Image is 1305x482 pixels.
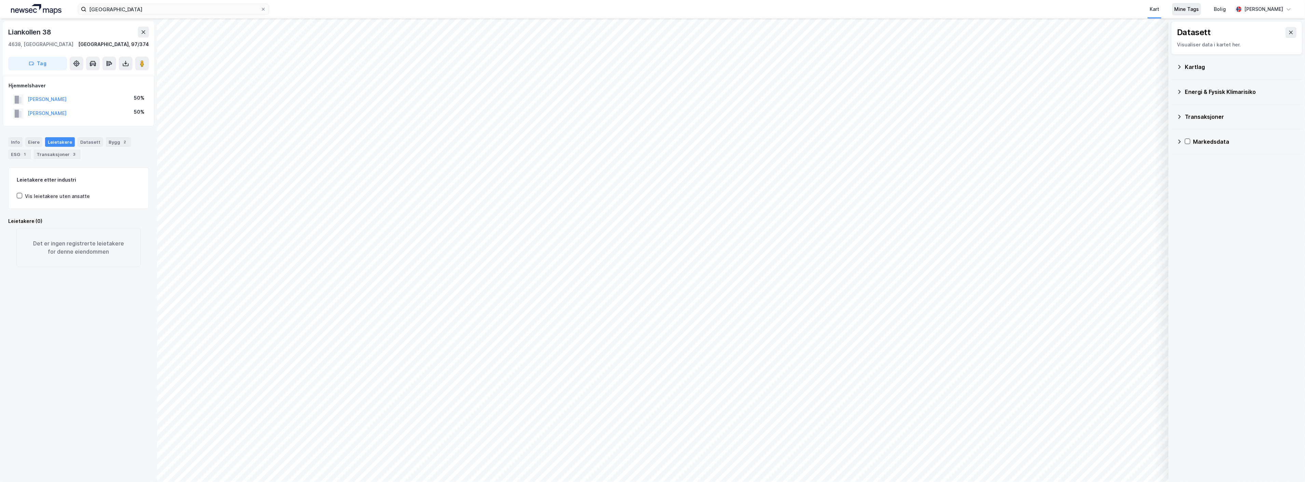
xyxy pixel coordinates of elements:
[1177,27,1211,38] div: Datasett
[122,139,128,145] div: 2
[11,4,61,14] img: logo.a4113a55bc3d86da70a041830d287a7e.svg
[25,137,42,147] div: Eiere
[1193,138,1297,146] div: Markedsdata
[8,137,23,147] div: Info
[1150,5,1159,13] div: Kart
[45,137,75,147] div: Leietakere
[86,4,261,14] input: Søk på adresse, matrikkel, gårdeiere, leietakere eller personer
[78,137,103,147] div: Datasett
[1185,113,1297,121] div: Transaksjoner
[8,27,52,38] div: Liankollen 38
[8,150,31,159] div: ESG
[1271,449,1305,482] iframe: Chat Widget
[134,108,144,116] div: 50%
[106,137,131,147] div: Bygg
[22,151,28,158] div: 1
[8,57,67,70] button: Tag
[25,192,90,200] div: Vis leietakere uten ansatte
[34,150,81,159] div: Transaksjoner
[9,82,149,90] div: Hjemmelshaver
[1185,63,1297,71] div: Kartlag
[1185,88,1297,96] div: Energi & Fysisk Klimarisiko
[8,217,149,225] div: Leietakere (0)
[134,94,144,102] div: 50%
[1271,449,1305,482] div: Kontrollprogram for chat
[16,228,141,267] div: Det er ingen registrerte leietakere for denne eiendommen
[1244,5,1283,13] div: [PERSON_NAME]
[1177,41,1296,49] div: Visualiser data i kartet her.
[71,151,78,158] div: 3
[78,40,149,48] div: [GEOGRAPHIC_DATA], 97/374
[1174,5,1199,13] div: Mine Tags
[1214,5,1226,13] div: Bolig
[8,40,73,48] div: 4638, [GEOGRAPHIC_DATA]
[17,176,140,184] div: Leietakere etter industri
